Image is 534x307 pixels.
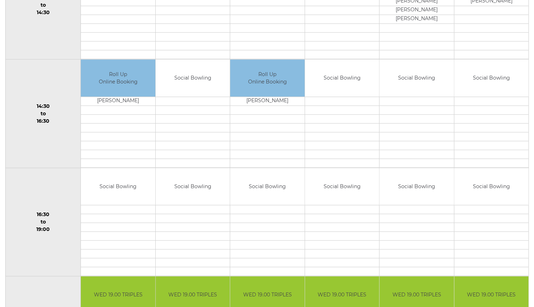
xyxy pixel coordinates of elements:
td: Social Bowling [379,59,454,97]
td: 14:30 to 16:30 [6,59,81,168]
td: [PERSON_NAME] [379,15,454,24]
td: Social Bowling [156,59,230,97]
td: [PERSON_NAME] [230,97,304,105]
td: Social Bowling [305,168,379,205]
td: Social Bowling [454,168,529,205]
td: Social Bowling [305,59,379,97]
td: Social Bowling [379,168,454,205]
td: Social Bowling [156,168,230,205]
td: Roll Up Online Booking [230,59,304,97]
td: Social Bowling [230,168,304,205]
td: Social Bowling [81,168,155,205]
td: 16:30 to 19:00 [6,168,81,276]
td: [PERSON_NAME] [379,6,454,15]
td: Social Bowling [454,59,529,97]
td: Roll Up Online Booking [81,59,155,97]
td: [PERSON_NAME] [81,97,155,105]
